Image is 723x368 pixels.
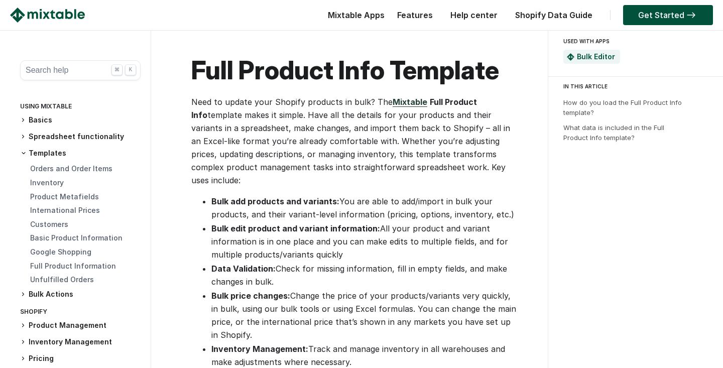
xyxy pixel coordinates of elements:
p: Need to update your Shopify products in bulk? The template makes it simple. Have all the details ... [191,95,518,187]
a: Unfulfilled Orders [30,275,94,284]
strong: Bulk price changes: [211,291,290,301]
div: USED WITH APPS [563,35,704,47]
h3: Bulk Actions [20,289,141,300]
div: ⌘ [111,64,123,75]
a: Inventory [30,178,64,187]
a: International Prices [30,206,100,214]
a: Mixtable [393,97,427,107]
a: Product Metafields [30,192,99,201]
strong: Bulk add products and variants: [211,196,339,206]
a: Get Started [623,5,713,25]
strong: Data Validation: [211,264,276,274]
h3: Inventory Management [20,337,141,347]
a: Orders and Order Items [30,164,112,173]
li: Change the price of your products/variants very quickly, in bulk, using our bulk tools or using E... [211,289,518,341]
div: Using Mixtable [20,100,141,115]
a: Full Product Information [30,262,116,270]
div: K [125,64,136,75]
strong: Inventory Management: [211,344,308,354]
a: Shopify Data Guide [510,10,597,20]
button: Search help ⌘ K [20,60,141,80]
li: You are able to add/import in bulk your products, and their variant-level information (pricing, o... [211,195,518,221]
li: Check for missing information, fill in empty fields, and make changes in bulk. [211,262,518,288]
a: Customers [30,220,68,228]
img: Mixtable Spreadsheet Bulk Editor App [567,53,574,61]
h3: Spreadsheet functionality [20,132,141,142]
img: Mixtable logo [10,8,85,23]
a: Google Shopping [30,248,91,256]
img: arrow-right.svg [684,12,698,18]
a: What data is included in the Full Product Info template? [563,124,664,142]
h3: Pricing [20,353,141,364]
strong: Bulk edit product and variant information: [211,223,380,233]
div: Shopify [20,306,141,320]
a: Features [392,10,438,20]
a: Help center [445,10,503,20]
a: Basic Product Information [30,233,123,242]
a: Bulk Editor [577,52,615,61]
div: Mixtable Apps [323,8,385,28]
h3: Basics [20,115,141,126]
h3: Templates [20,148,141,158]
li: All your product and variant information is in one place and you can make edits to multiple field... [211,222,518,261]
h1: Full Product Info Template [191,55,518,85]
a: How do you load the Full Product Info template? [563,98,682,116]
div: IN THIS ARTICLE [563,82,714,91]
h3: Product Management [20,320,141,331]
